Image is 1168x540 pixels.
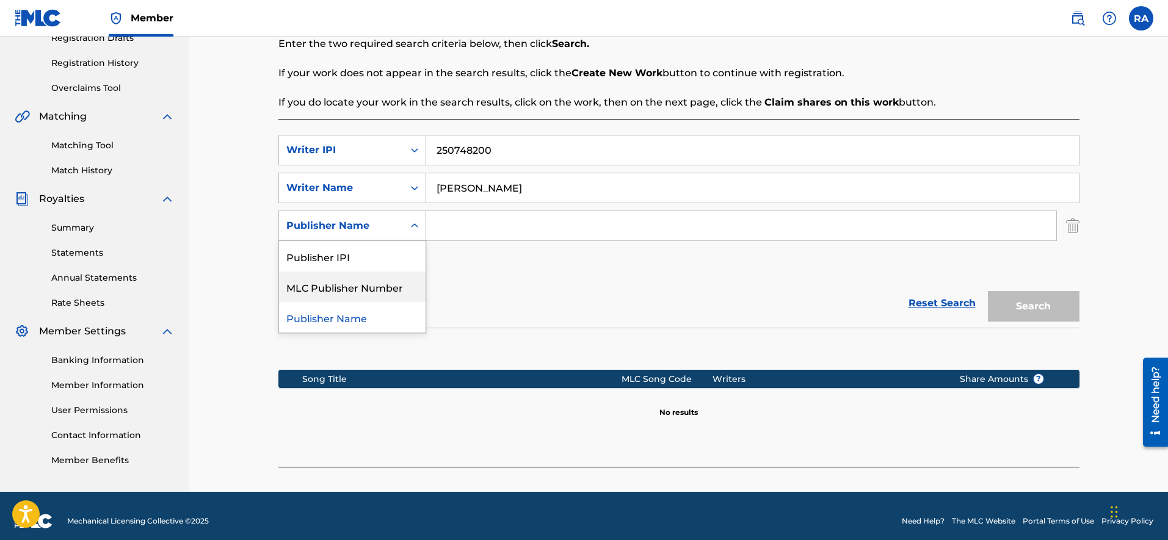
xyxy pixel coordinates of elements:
div: Help [1097,6,1122,31]
img: expand [160,109,175,124]
a: Summary [51,221,175,234]
img: Matching [15,109,30,124]
img: Delete Criterion [1066,211,1079,241]
div: MLC Song Code [622,373,713,386]
a: Banking Information [51,354,175,367]
a: Member Information [51,379,175,392]
a: Reset Search [902,290,982,317]
a: Member Benefits [51,454,175,467]
a: Registration Drafts [51,32,175,45]
span: Share Amounts [960,373,1044,386]
a: Rate Sheets [51,297,175,309]
span: Royalties [39,192,84,206]
a: Overclaims Tool [51,82,175,95]
strong: Search. [552,38,589,49]
div: Writer IPI [286,143,396,157]
img: Top Rightsholder [109,11,123,26]
p: No results [659,392,698,418]
a: Need Help? [902,516,945,527]
img: Member Settings [15,324,29,339]
div: Publisher IPI [279,241,426,272]
strong: Create New Work [571,67,662,79]
a: User Permissions [51,404,175,417]
div: User Menu [1129,6,1153,31]
img: MLC Logo [15,9,62,27]
img: Royalties [15,192,29,206]
a: Portal Terms of Use [1023,516,1094,527]
img: help [1102,11,1117,26]
div: Drag [1111,494,1118,530]
p: If your work does not appear in the search results, click the button to continue with registration. [278,66,1079,81]
a: Matching Tool [51,139,175,152]
a: The MLC Website [952,516,1015,527]
a: Registration History [51,57,175,70]
a: Contact Information [51,429,175,442]
form: Search Form [278,135,1079,328]
span: Matching [39,109,87,124]
span: Member Settings [39,324,126,339]
div: Publisher Name [279,302,426,333]
div: Writers [713,373,941,386]
img: expand [160,324,175,339]
a: Public Search [1065,6,1090,31]
p: If you do locate your work in the search results, click on the work, then on the next page, click... [278,95,1079,110]
strong: Claim shares on this work [764,96,899,108]
p: Enter the two required search criteria below, then click [278,37,1079,51]
div: Song Title [302,373,622,386]
span: Mechanical Licensing Collective © 2025 [67,516,209,527]
span: Member [131,11,173,25]
iframe: Chat Widget [1107,481,1168,540]
a: Annual Statements [51,272,175,284]
div: Publisher Name [286,218,396,233]
span: ? [1034,374,1043,384]
iframe: Resource Center [1134,353,1168,452]
div: MLC Publisher Number [279,272,426,302]
a: Statements [51,247,175,259]
img: expand [160,192,175,206]
a: Match History [51,164,175,177]
a: Privacy Policy [1101,516,1153,527]
div: Writer Name [286,181,396,195]
img: search [1070,11,1085,26]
